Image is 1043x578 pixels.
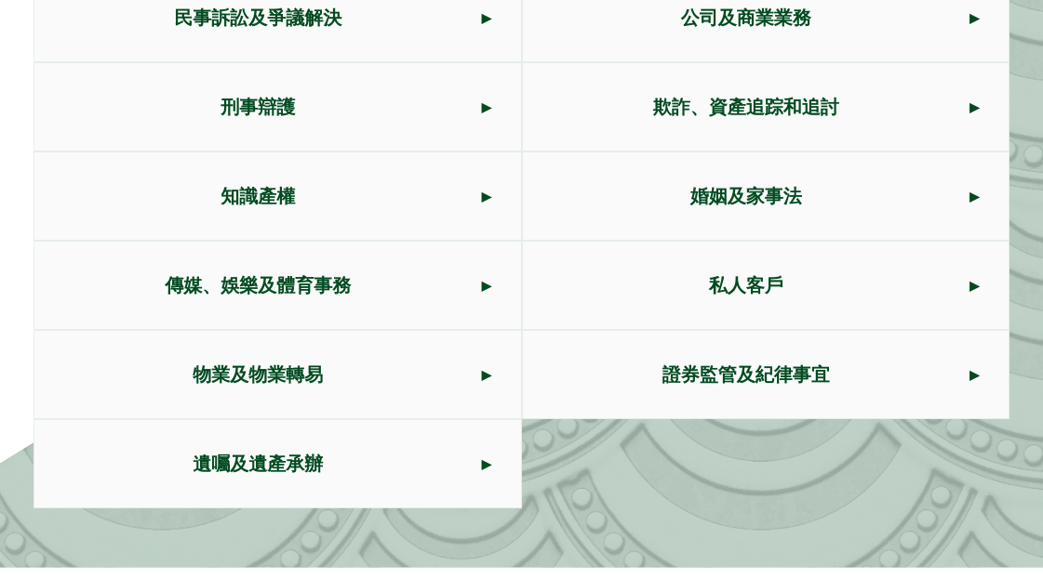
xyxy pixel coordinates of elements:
[523,152,969,240] span: 婚姻及家事法
[523,63,969,151] span: 欺詐、資產追踪和追討
[34,331,521,418] a: 物業及物業轉易
[523,242,1010,329] a: 私人客戶
[523,242,969,329] span: 私人客戶
[34,63,521,151] a: 刑事辯護
[523,63,1010,151] a: 欺詐、資產追踪和追討
[34,152,521,240] a: 知識產權
[523,331,1010,418] a: 證券監管及紀律事宜
[34,152,481,240] span: 知識產權
[34,242,481,329] span: 傳媒、娛樂及體育事務
[34,242,521,329] a: 傳媒、娛樂及體育事務
[523,152,1010,240] a: 婚姻及家事法
[34,420,521,507] a: 遺囑及遺產承辦
[34,331,481,418] span: 物業及物業轉易
[34,63,481,151] span: 刑事辯護
[523,331,969,418] span: 證券監管及紀律事宜
[34,420,481,507] span: 遺囑及遺產承辦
